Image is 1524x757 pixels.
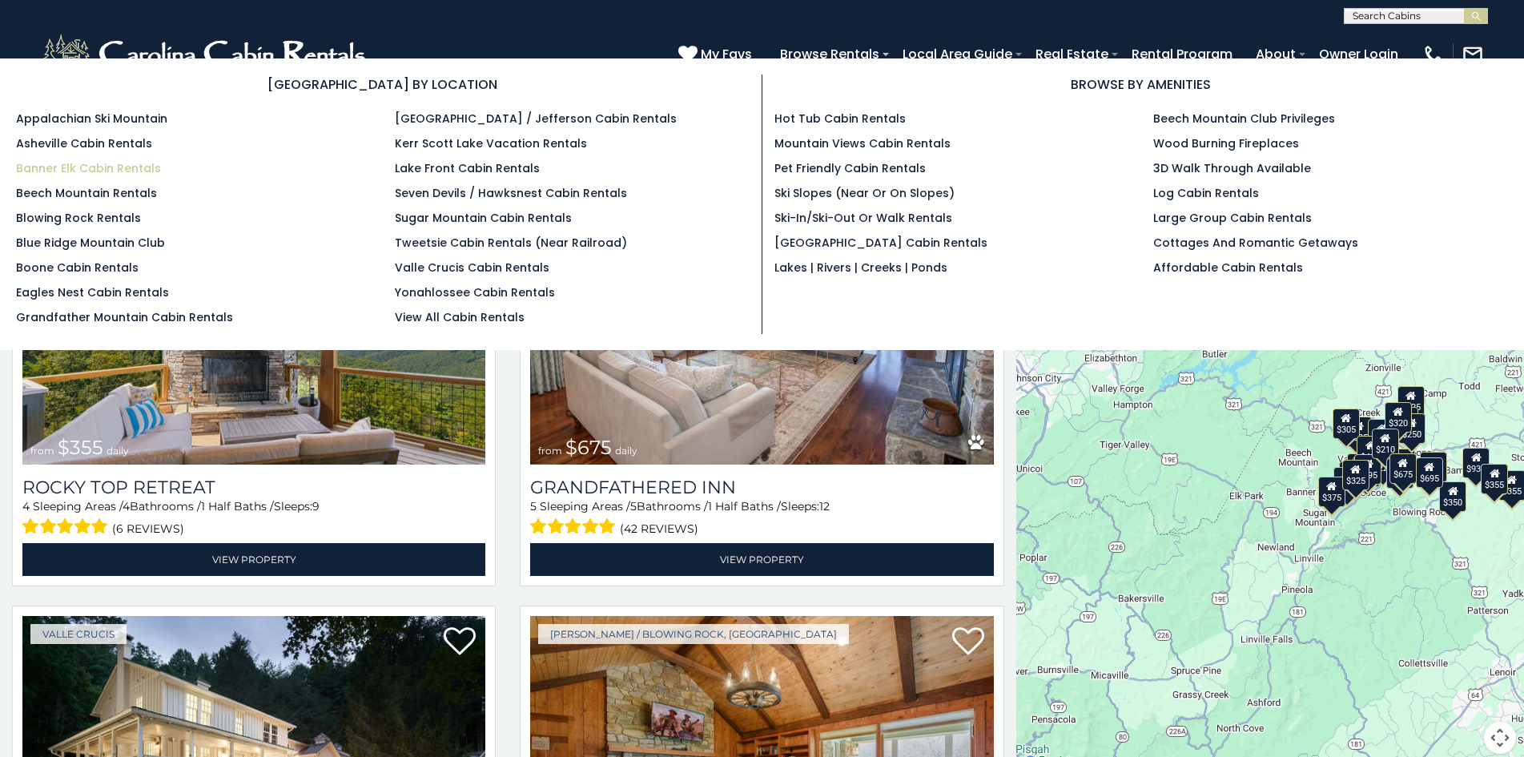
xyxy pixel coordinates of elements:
[30,624,127,644] a: Valle Crucis
[1153,185,1259,201] a: Log Cabin Rentals
[312,499,320,513] span: 9
[565,436,612,459] span: $675
[774,210,952,226] a: Ski-in/Ski-Out or Walk Rentals
[774,260,947,276] a: Lakes | Rivers | Creeks | Ponds
[615,445,637,457] span: daily
[1368,419,1395,449] div: $565
[1333,408,1360,438] div: $305
[1484,722,1516,754] button: Map camera controls
[16,210,141,226] a: Blowing Rock Rentals
[16,260,139,276] a: Boone Cabin Rentals
[22,543,485,576] a: View Property
[16,111,167,127] a: Appalachian Ski Mountain
[1397,385,1425,416] div: $525
[952,626,984,659] a: Add to favorites
[1153,135,1299,151] a: Wood Burning Fireplaces
[1389,453,1417,483] div: $675
[1462,43,1484,66] img: mail-regular-white.png
[1354,453,1381,484] div: $395
[395,160,540,176] a: Lake Front Cabin Rentals
[16,135,152,151] a: Asheville Cabin Rentals
[395,210,572,226] a: Sugar Mountain Cabin Rentals
[22,499,30,513] span: 4
[774,111,906,127] a: Hot Tub Cabin Rentals
[16,309,233,325] a: Grandfather Mountain Cabin Rentals
[1462,447,1490,477] div: $930
[1398,413,1425,444] div: $250
[395,235,627,251] a: Tweetsie Cabin Rentals (Near Railroad)
[895,40,1020,68] a: Local Area Guide
[1318,477,1345,507] div: $375
[1311,40,1406,68] a: Owner Login
[774,74,1509,95] h3: BROWSE BY AMENITIES
[1416,457,1443,487] div: $695
[395,185,627,201] a: Seven Devils / Hawksnest Cabin Rentals
[1422,43,1445,66] img: phone-regular-white.png
[123,499,130,513] span: 4
[112,518,184,539] span: (6 reviews)
[1248,40,1304,68] a: About
[1439,481,1466,511] div: $350
[620,518,698,539] span: (42 reviews)
[201,499,274,513] span: 1 Half Baths /
[1342,459,1369,489] div: $325
[16,185,157,201] a: Beech Mountain Rentals
[1027,40,1116,68] a: Real Estate
[1153,210,1312,226] a: Large Group Cabin Rentals
[22,477,485,498] a: Rocky Top Retreat
[538,624,849,644] a: [PERSON_NAME] / Blowing Rock, [GEOGRAPHIC_DATA]
[774,235,987,251] a: [GEOGRAPHIC_DATA] Cabin Rentals
[630,499,637,513] span: 5
[1371,428,1398,458] div: $210
[701,44,752,64] span: My Favs
[30,445,54,457] span: from
[1481,463,1508,493] div: $355
[40,30,372,79] img: White-1-2.png
[107,445,129,457] span: daily
[538,445,562,457] span: from
[395,284,555,300] a: Yonahlossee Cabin Rentals
[16,235,165,251] a: Blue Ridge Mountain Club
[1369,447,1397,477] div: $225
[530,499,537,513] span: 5
[1153,235,1358,251] a: Cottages and Romantic Getaways
[395,111,677,127] a: [GEOGRAPHIC_DATA] / Jefferson Cabin Rentals
[1357,436,1384,466] div: $410
[774,135,951,151] a: Mountain Views Cabin Rentals
[16,284,169,300] a: Eagles Nest Cabin Rentals
[395,135,587,151] a: Kerr Scott Lake Vacation Rentals
[708,499,781,513] span: 1 Half Baths /
[444,626,476,659] a: Add to favorites
[1333,467,1361,497] div: $330
[774,160,926,176] a: Pet Friendly Cabin Rentals
[1153,111,1335,127] a: Beech Mountain Club Privileges
[1124,40,1241,68] a: Rental Program
[58,436,103,459] span: $355
[1388,448,1415,478] div: $395
[1386,457,1413,488] div: $315
[1419,451,1446,481] div: $380
[530,543,993,576] a: View Property
[1384,401,1411,432] div: $320
[16,160,161,176] a: Banner Elk Cabin Rentals
[1153,260,1303,276] a: Affordable Cabin Rentals
[530,477,993,498] a: Grandfathered Inn
[819,499,830,513] span: 12
[1153,160,1311,176] a: 3D Walk Through Available
[16,74,750,95] h3: [GEOGRAPHIC_DATA] BY LOCATION
[395,260,549,276] a: Valle Crucis Cabin Rentals
[22,498,485,539] div: Sleeping Areas / Bathrooms / Sleeps:
[772,40,887,68] a: Browse Rentals
[774,185,955,201] a: Ski Slopes (Near or On Slopes)
[395,309,525,325] a: View All Cabin Rentals
[530,498,993,539] div: Sleeping Areas / Bathrooms / Sleeps:
[678,44,756,65] a: My Favs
